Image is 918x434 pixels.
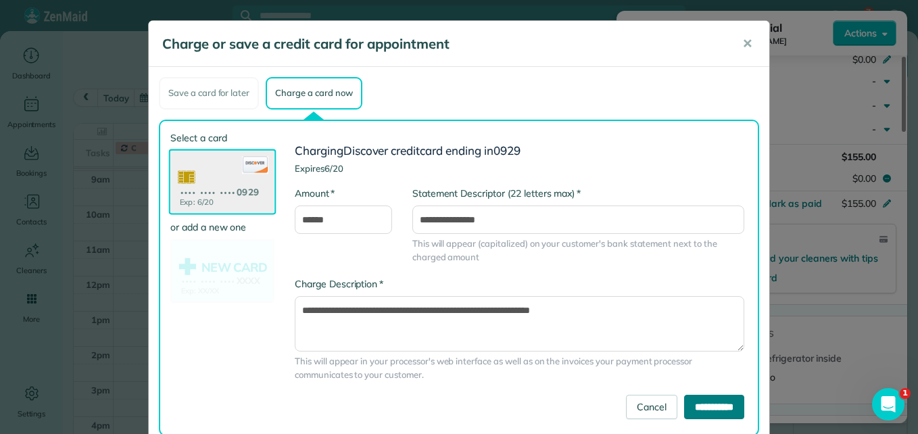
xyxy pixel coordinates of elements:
span: ✕ [742,36,752,51]
h3: Charging card ending in [295,145,744,158]
label: Amount [295,187,335,200]
span: This will appear in your processor's web interface as well as on the invoices your payment proces... [295,355,744,381]
h5: Charge or save a credit card for appointment [162,34,723,53]
label: Charge Description [295,277,383,291]
div: Charge a card now [266,77,362,110]
span: 6/20 [324,163,343,174]
h4: Expires [295,164,744,173]
span: Discover [343,143,389,158]
a: Cancel [626,395,677,419]
label: or add a new one [170,220,274,234]
label: Select a card [170,131,274,145]
span: 0929 [493,143,521,158]
span: This will appear (capitalized) on your customer's bank statement next to the charged amount [412,237,744,264]
iframe: Intercom live chat [872,388,904,420]
div: Save a card for later [159,77,259,110]
label: Statement Descriptor (22 letters max) [412,187,581,200]
span: 1 [900,388,911,399]
span: credit [391,143,420,158]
